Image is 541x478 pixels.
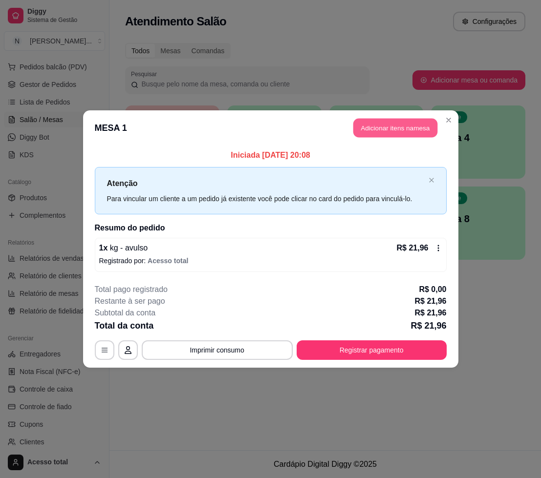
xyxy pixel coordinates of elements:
button: close [429,177,434,184]
span: kg - avulso [108,244,148,252]
p: Registrado por: [99,256,442,266]
p: 1 x [99,242,148,254]
div: Para vincular um cliente a um pedido já existente você pode clicar no card do pedido para vinculá... [107,193,425,204]
p: R$ 21,96 [411,319,446,333]
button: Registrar pagamento [297,340,447,360]
p: R$ 21,96 [415,307,447,319]
button: Adicionar itens namesa [353,119,437,138]
p: Total pago registrado [95,284,168,295]
p: R$ 21,96 [415,295,447,307]
p: Restante à ser pago [95,295,165,307]
p: Subtotal da conta [95,307,156,319]
header: MESA 1 [83,110,458,145]
p: R$ 21,96 [397,242,429,254]
p: Iniciada [DATE] 20:08 [95,149,447,161]
h2: Resumo do pedido [95,222,447,234]
p: Total da conta [95,319,154,333]
p: Atenção [107,177,425,189]
span: Acesso total [148,257,188,265]
button: Close [441,112,456,128]
p: R$ 0,00 [419,284,446,295]
span: close [429,177,434,183]
button: Imprimir consumo [142,340,293,360]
